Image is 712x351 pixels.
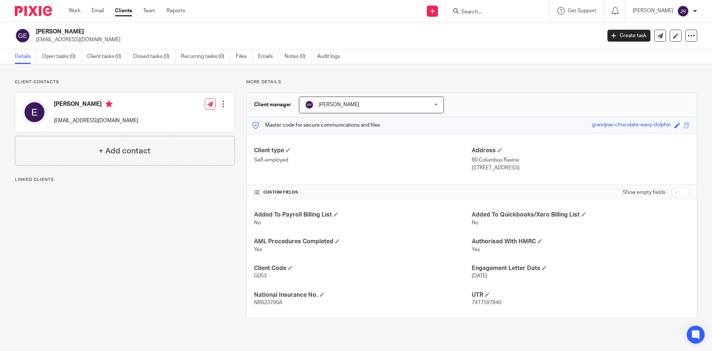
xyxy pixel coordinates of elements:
[15,79,235,85] p: Client contacts
[167,7,185,14] a: Reports
[254,156,472,164] p: Self-employed
[472,247,480,252] span: Yes
[99,145,151,157] h4: + Add contact
[607,30,650,42] a: Create task
[472,211,689,219] h4: Added To Quickbooks/Xero Billing List
[254,273,267,279] span: G053
[15,28,30,43] img: svg%3E
[15,49,37,64] a: Details
[319,102,359,107] span: [PERSON_NAME]
[23,100,46,124] img: svg%3E
[568,8,596,13] span: Get Support
[181,49,230,64] a: Recurring tasks (0)
[92,7,104,14] a: Email
[36,28,484,36] h2: [PERSON_NAME]
[54,117,138,124] p: [EMAIL_ADDRESS][DOMAIN_NAME]
[472,300,501,305] span: 7417597840
[305,100,314,109] img: svg%3E
[472,220,478,225] span: No
[105,100,113,108] i: Primary
[254,238,472,246] h4: AML Procedures Completed
[254,300,282,305] span: NR623790A
[252,121,380,129] p: Master code for secure communications and files
[254,147,472,155] h4: Client type
[15,177,235,183] p: Linked clients
[461,9,527,16] input: Search
[54,100,138,110] h4: [PERSON_NAME]
[472,147,689,155] h4: Address
[254,291,472,299] h4: National Insurance No.
[472,156,689,164] p: 60 Columbus Ravine
[677,5,689,17] img: svg%3E
[254,211,472,219] h4: Added To Payroll Billing List
[472,238,689,246] h4: Authorised With HMRC
[284,49,311,64] a: Notes (0)
[472,291,689,299] h4: UTR
[254,247,262,252] span: Yes
[633,7,673,14] p: [PERSON_NAME]
[42,49,82,64] a: Open tasks (0)
[254,264,472,272] h4: Client Code
[254,220,261,225] span: No
[623,189,665,196] label: Show empty fields
[69,7,80,14] a: Work
[317,49,346,64] a: Audit logs
[254,101,291,108] h3: Client manager
[472,273,487,279] span: [DATE]
[246,79,697,85] p: More details
[115,7,132,14] a: Clients
[472,264,689,272] h4: Engagement Letter Date
[258,49,279,64] a: Emails
[36,36,596,43] p: [EMAIL_ADDRESS][DOMAIN_NAME]
[254,189,472,195] h4: CUSTOM FIELDS
[143,7,155,14] a: Team
[592,121,671,130] div: grandpas-chocolate-wavy-dolphin
[133,49,175,64] a: Closed tasks (0)
[236,49,253,64] a: Files
[15,6,52,16] img: Pixie
[87,49,127,64] a: Client tasks (0)
[472,164,689,172] p: [STREET_ADDRESS]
